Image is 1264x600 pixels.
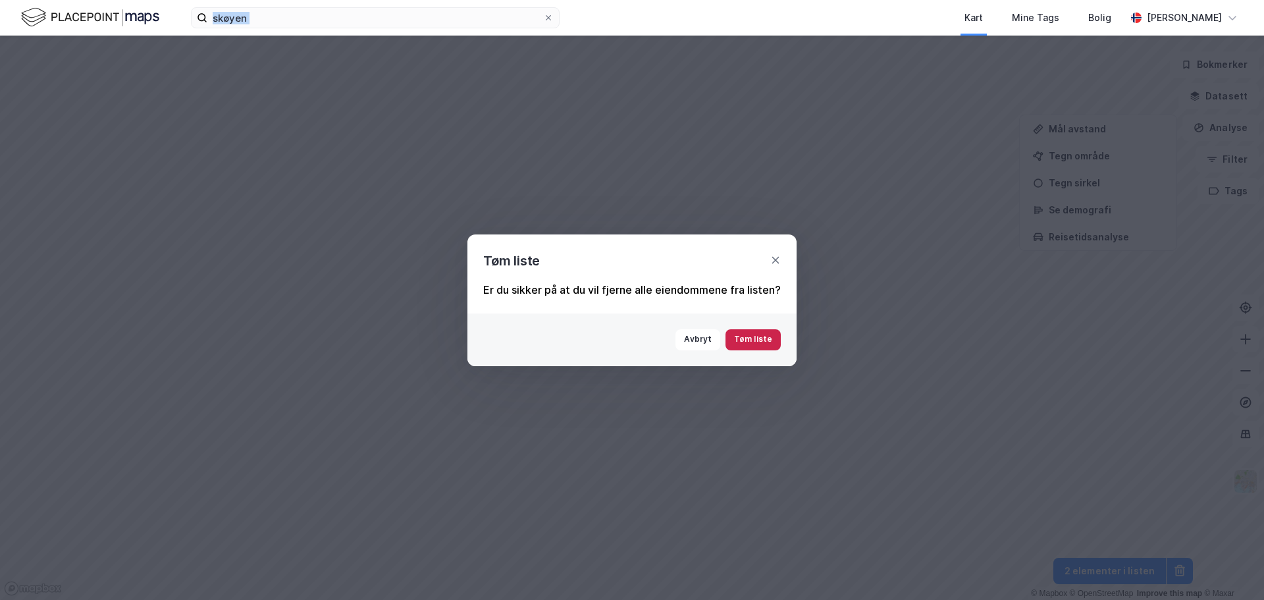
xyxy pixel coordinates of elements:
div: [PERSON_NAME] [1147,10,1222,26]
input: Søk på adresse, matrikkel, gårdeiere, leietakere eller personer [207,8,543,28]
iframe: Chat Widget [1198,537,1264,600]
button: Tøm liste [725,329,781,350]
div: Mine Tags [1012,10,1059,26]
div: Kart [964,10,983,26]
div: Er du sikker på at du vil fjerne alle eiendommene fra listen? [483,282,781,298]
div: Tøm liste [483,250,540,271]
img: logo.f888ab2527a4732fd821a326f86c7f29.svg [21,6,159,29]
div: Bolig [1088,10,1111,26]
button: Avbryt [675,329,720,350]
